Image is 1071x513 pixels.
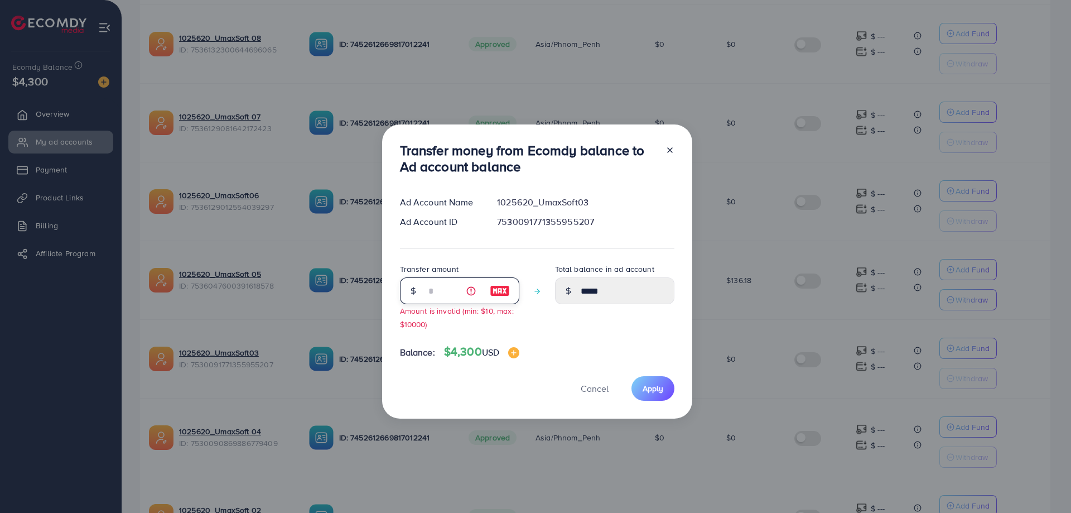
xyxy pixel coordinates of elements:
[391,196,489,209] div: Ad Account Name
[631,376,674,400] button: Apply
[391,215,489,228] div: Ad Account ID
[400,263,459,275] label: Transfer amount
[567,376,623,400] button: Cancel
[555,263,654,275] label: Total balance in ad account
[488,215,683,228] div: 7530091771355955207
[444,345,519,359] h4: $4,300
[490,284,510,298] img: image
[1024,463,1063,505] iframe: Chat
[508,347,519,358] img: image
[482,346,499,358] span: USD
[400,346,435,359] span: Balance:
[400,142,657,175] h3: Transfer money from Ecomdy balance to Ad account balance
[581,382,609,395] span: Cancel
[488,196,683,209] div: 1025620_UmaxSoft03
[643,383,663,394] span: Apply
[400,305,514,329] small: Amount is invalid (min: $10, max: $10000)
